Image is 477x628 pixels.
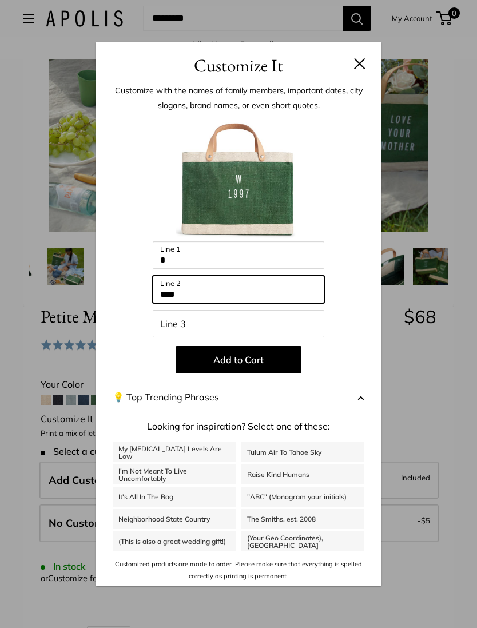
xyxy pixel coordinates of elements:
button: Add to Cart [176,346,301,373]
button: 💡 Top Trending Phrases [113,383,364,412]
h3: Customize It [113,52,364,79]
a: (This is also a great wedding gift!) [113,531,236,551]
a: (Your Geo Coordinates), [GEOGRAPHIC_DATA] [241,531,364,551]
a: "ABC" (Monogram your initials) [241,487,364,507]
iframe: Sign Up via Text for Offers [9,585,122,619]
a: Neighborhood State Country [113,509,236,529]
a: I'm Not Meant To Live Uncomfortably [113,464,236,484]
p: Customize with the names of family members, important dates, city slogans, brand names, or even s... [113,83,364,113]
a: The Smiths, est. 2008 [241,509,364,529]
p: Looking for inspiration? Select one of these: [113,418,364,435]
a: Raise Kind Humans [241,464,364,484]
img: customizer-prod [176,116,301,241]
a: It's All In The Bag [113,487,236,507]
a: Tulum Air To Tahoe Sky [241,442,364,462]
a: My [MEDICAL_DATA] Levels Are Low [113,442,236,462]
p: Customized products are made to order. Please make sure that everything is spelled correctly as p... [113,558,364,582]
